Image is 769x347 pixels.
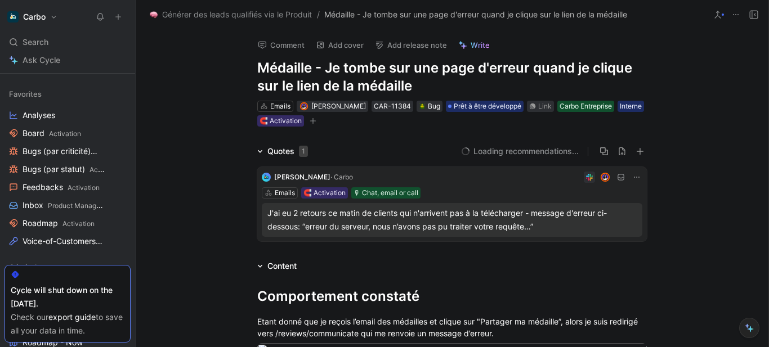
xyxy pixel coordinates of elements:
[5,9,60,25] button: CarboCarbo
[274,173,330,181] span: [PERSON_NAME]
[354,187,418,199] div: 🎙 Chat, email or call
[5,85,131,102] div: Favorites
[370,37,452,53] button: Add release note
[461,145,579,158] button: Loading recommendations...
[324,8,627,21] span: Médaille - Je tombe sur une page d'erreur quand je clique sur le lien de la médaille
[620,101,642,112] div: Interne
[560,101,612,112] div: Carbo Entreprise
[419,103,426,110] img: 🪲
[299,146,308,157] div: 1
[303,187,346,199] div: 🧲 Activation
[275,187,295,199] div: Emails
[317,8,320,21] span: /
[23,12,46,22] h1: Carbo
[253,259,301,273] div: Content
[23,128,81,139] span: Board
[23,146,106,157] span: Bugs (par criticité)
[301,103,307,109] img: avatar
[5,143,131,160] a: Bugs (par criticité)Activation
[471,40,490,50] span: Write
[11,283,124,310] div: Cycle will shut down on the [DATE].
[330,173,353,181] span: · Carbo
[23,110,55,121] span: Analyses
[62,219,95,228] span: Activation
[267,259,297,273] div: Content
[257,286,647,307] div: Comportement constaté
[90,165,122,174] span: Activation
[453,37,495,53] button: Write
[9,88,42,100] span: Favorites
[5,259,131,276] div: Général
[454,101,521,112] span: Prêt à être développé
[311,102,366,110] span: [PERSON_NAME]
[419,101,440,112] div: Bug
[68,183,100,192] span: Activation
[23,182,100,193] span: Feedbacks
[5,52,131,69] a: Ask Cycle
[253,145,312,158] div: Quotes1
[150,11,158,19] img: 🧠
[257,316,647,339] div: Etant donné que je reçois l’email des médailles et clique sur "Partager ma médaille”, alors je su...
[23,236,111,247] span: Voice-of-Customers
[48,312,96,322] a: export guide
[23,53,60,67] span: Ask Cycle
[311,37,369,53] button: Add cover
[49,129,81,138] span: Activation
[5,233,131,250] a: Voice-of-CustomersProduct Management
[260,115,302,127] div: 🧲 Activation
[23,164,105,175] span: Bugs (par statut)
[5,125,131,142] a: BoardActivation
[253,37,310,53] button: Comment
[267,145,308,158] div: Quotes
[5,107,131,124] a: Analyses
[5,161,131,178] a: Bugs (par statut)Activation
[257,59,647,95] h1: Médaille - Je tombe sur une page d'erreur quand je clique sur le lien de la médaille
[374,101,411,112] div: CAR-11384
[23,218,95,229] span: Roadmap
[48,201,116,210] span: Product Management
[162,8,312,21] span: Générer des leads qualifiés via le Produit
[262,173,271,182] img: logo
[5,34,131,51] div: Search
[538,101,552,112] div: Link
[417,101,442,112] div: 🪲Bug
[147,8,315,21] button: 🧠Générer des leads qualifiés via le Produit
[9,262,37,273] span: Général
[5,179,131,196] a: FeedbacksActivation
[7,11,19,22] img: Carbo
[11,310,124,337] div: Check our to save all your data in time.
[23,200,104,211] span: Inbox
[23,35,48,49] span: Search
[270,101,290,112] div: Emails
[602,173,609,181] img: avatar
[5,215,131,232] a: RoadmapActivation
[446,101,524,112] div: Prêt à être développé
[5,197,131,214] a: InboxProduct Management
[267,206,637,233] div: J'ai eu 2 retours ce matin de clients qui n'arrivent pas à la télécharger - message d'erreur ci-d...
